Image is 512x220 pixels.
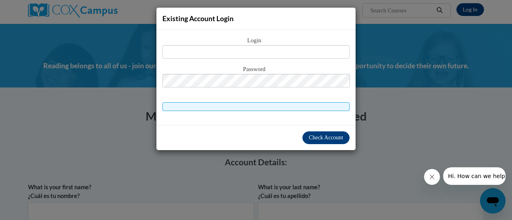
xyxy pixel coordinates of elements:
button: Check Account [302,131,350,144]
span: Check Account [309,135,343,141]
span: Login [162,36,350,45]
span: Hi. How can we help? [5,6,65,12]
span: Existing Account Login [162,14,234,23]
iframe: Close message [424,169,440,185]
span: Password [162,65,350,74]
iframe: Message from company [443,167,506,185]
